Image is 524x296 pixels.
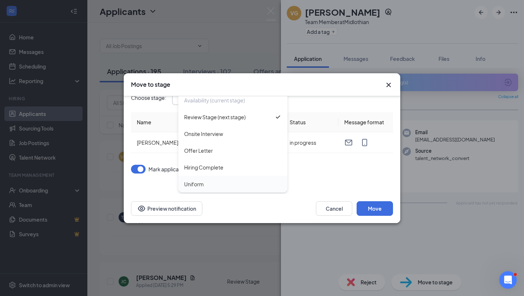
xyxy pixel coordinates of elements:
[338,112,393,132] th: Message format
[184,96,245,104] div: Availability (current stage)
[184,180,204,188] div: Uniform
[184,130,223,138] div: Onsite Interview
[131,81,170,89] h3: Move to stage
[131,201,202,216] button: Preview notificationEye
[137,204,146,213] svg: Eye
[284,112,338,132] th: Status
[384,81,393,89] button: Close
[131,94,166,102] span: Choose stage :
[384,81,393,89] svg: Cross
[360,138,369,147] svg: MobileSms
[137,139,178,146] span: [PERSON_NAME]
[184,163,223,171] div: Hiring Complete
[131,112,284,132] th: Name
[148,165,258,174] span: Mark applicant(s) as Completed for Availability
[344,138,353,147] svg: Email
[274,113,282,121] svg: Checkmark
[184,113,246,121] div: Review Stage (next stage)
[499,271,517,289] iframe: Intercom live chat
[184,147,213,155] div: Offer Letter
[357,201,393,216] button: Move
[316,201,352,216] button: Cancel
[284,132,338,153] td: in progress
